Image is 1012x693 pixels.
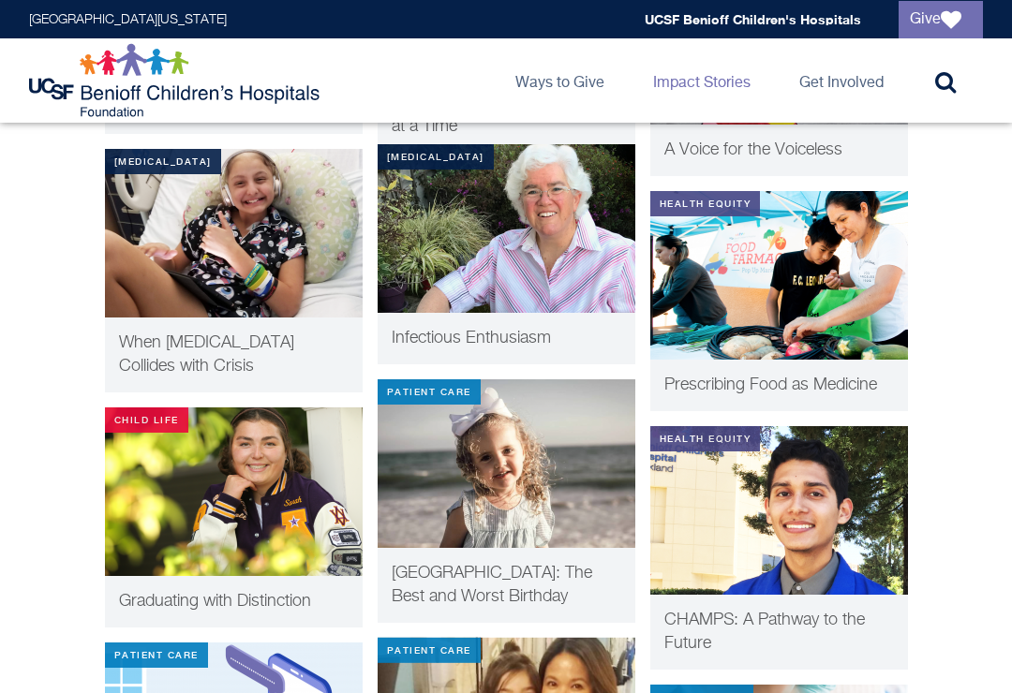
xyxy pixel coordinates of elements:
[645,11,861,27] a: UCSF Benioff Children's Hospitals
[105,150,221,175] div: [MEDICAL_DATA]
[378,380,635,549] img: brooklyn-thumb.png
[105,150,363,318] img: Krystie in her patient room
[29,13,227,26] a: [GEOGRAPHIC_DATA][US_STATE]
[392,331,551,347] span: Infectious Enthusiasm
[650,192,908,412] a: Health Equity Food Farmacies in action Prescribing Food as Medicine
[378,380,481,405] div: Patient Care
[119,335,294,376] span: When [MEDICAL_DATA] Collides with Crisis
[638,38,766,123] a: Impact Stories
[392,566,592,606] span: [GEOGRAPHIC_DATA]: The Best and Worst Birthday
[378,639,481,664] div: Patient Care
[650,427,908,596] img: CHAMPS program UCSF Benioff Children's Hospitals
[105,643,208,669] div: Patient Care
[899,1,983,38] a: Give
[664,612,865,653] span: CHAMPS: A Pathway to the Future
[392,96,605,136] span: [PERSON_NAME]: One Dollar at a Time
[650,427,761,452] div: Health Equity
[105,408,188,434] div: Child Life
[650,192,761,217] div: Health Equity
[378,380,635,624] a: Patient Care [GEOGRAPHIC_DATA]: The Best and Worst Birthday
[784,38,899,123] a: Get Involved
[500,38,619,123] a: Ways to Give
[378,145,494,170] div: [MEDICAL_DATA]
[664,377,877,394] span: Prescribing Food as Medicine
[650,192,908,361] img: Food Farmacies in action
[105,408,363,577] img: Graduating with Distinction
[105,150,363,393] a: [MEDICAL_DATA] Krystie in her patient room When [MEDICAL_DATA] Collides with Crisis
[378,145,635,314] img: Ann Petru: Infectious Enthusiasm
[29,43,324,118] img: Logo for UCSF Benioff Children's Hospitals Foundation
[105,408,363,628] a: Child Life Graduating with Distinction Graduating with Distinction
[119,594,311,611] span: Graduating with Distinction
[650,427,908,671] a: Health Equity CHAMPS program UCSF Benioff Children's Hospitals CHAMPS: A Pathway to the Future
[378,145,635,365] a: [MEDICAL_DATA] Ann Petru: Infectious Enthusiasm Infectious Enthusiasm
[664,142,842,159] span: A Voice for the Voiceless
